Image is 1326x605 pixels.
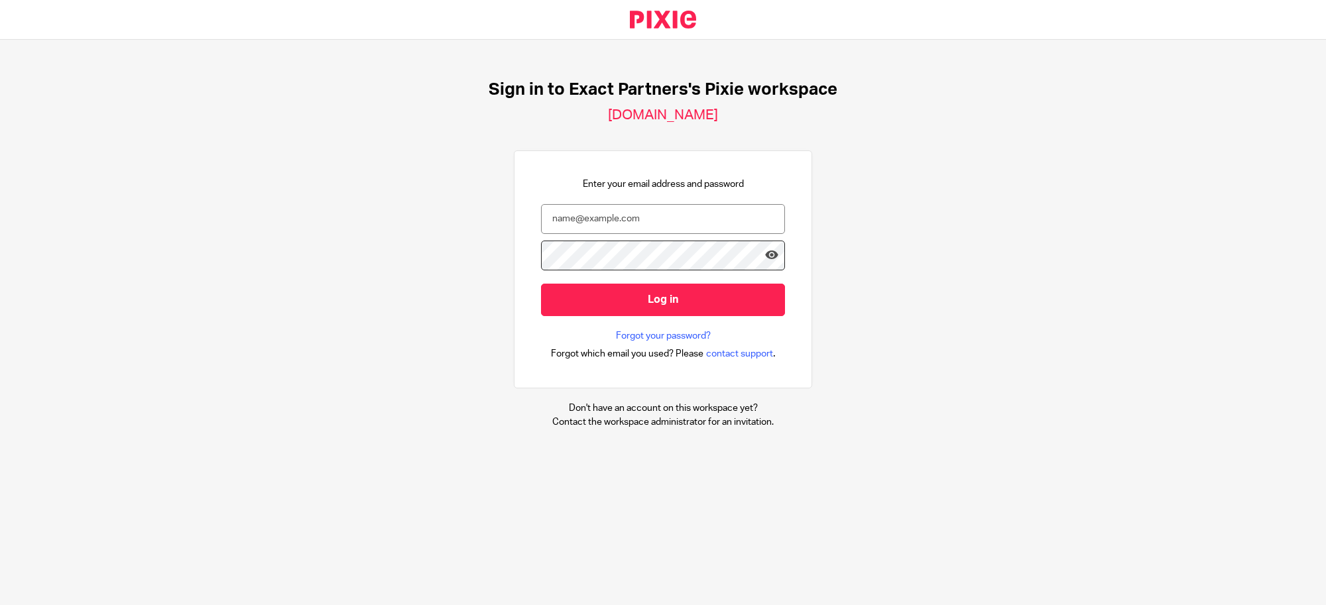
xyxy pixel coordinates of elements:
[541,284,785,316] input: Log in
[551,346,776,361] div: .
[706,347,773,360] span: contact support
[552,402,774,415] p: Don't have an account on this workspace yet?
[583,178,744,191] p: Enter your email address and password
[551,347,703,360] span: Forgot which email you used? Please
[541,204,785,234] input: name@example.com
[552,415,774,429] p: Contact the workspace administrator for an invitation.
[489,80,837,100] h1: Sign in to Exact Partners's Pixie workspace
[616,329,711,343] a: Forgot your password?
[608,107,718,124] h2: [DOMAIN_NAME]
